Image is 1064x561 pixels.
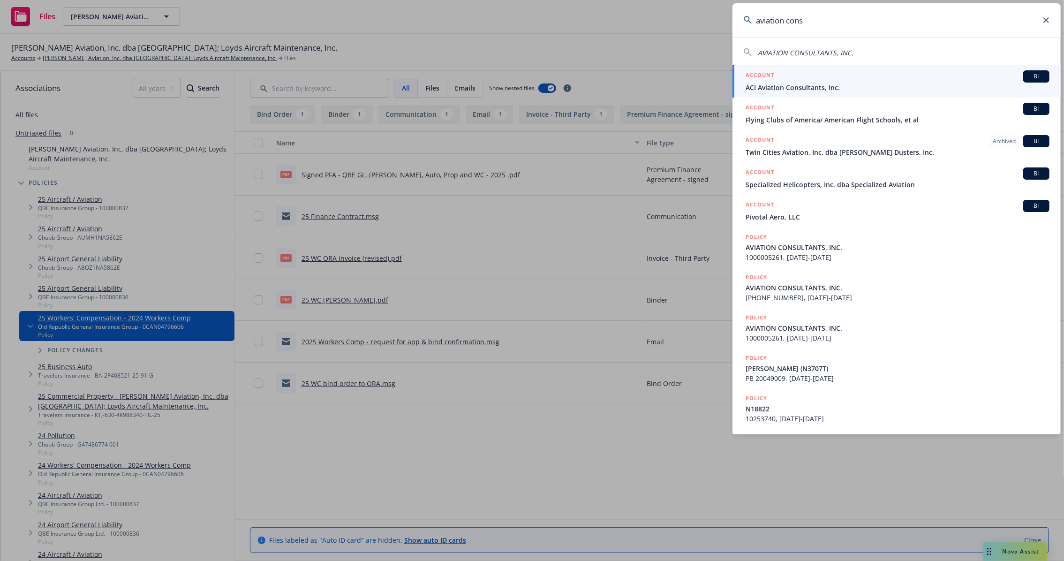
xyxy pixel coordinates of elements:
[746,103,774,114] h5: ACCOUNT
[1027,72,1046,81] span: BI
[746,243,1049,252] span: AVIATION CONSULTANTS, INC.
[732,162,1061,195] a: ACCOUNTBISpecialized Helicopters, Inc. dba Specialized Aviation
[746,167,774,179] h5: ACCOUNT
[746,70,774,82] h5: ACCOUNT
[746,373,1049,383] span: PB 20049009, [DATE]-[DATE]
[746,180,1049,190] span: Specialized Helicopters, Inc. dba Specialized Aviation
[732,3,1061,37] input: Search...
[1027,169,1046,178] span: BI
[1027,202,1046,210] span: BI
[732,195,1061,227] a: ACCOUNTBIPivotal Aero, LLC
[732,65,1061,98] a: ACCOUNTBIACI Aviation Consultants, Inc.
[746,353,767,363] h5: POLICY
[1027,105,1046,113] span: BI
[746,83,1049,92] span: ACI Aviation Consultants, Inc.
[732,227,1061,267] a: POLICYAVIATION CONSULTANTS, INC.1000005261, [DATE]-[DATE]
[746,115,1049,125] span: Flying Clubs of America/ American Flight Schools, et al
[746,252,1049,262] span: 1000005261, [DATE]-[DATE]
[746,364,1049,373] span: [PERSON_NAME] (N3707T)
[746,404,1049,414] span: N18822
[746,333,1049,343] span: 1000005261, [DATE]-[DATE]
[746,293,1049,303] span: [PHONE_NUMBER], [DATE]-[DATE]
[732,267,1061,308] a: POLICYAVIATION CONSULTANTS, INC.[PHONE_NUMBER], [DATE]-[DATE]
[746,323,1049,333] span: AVIATION CONSULTANTS, INC.
[732,130,1061,162] a: ACCOUNTArchivedBITwin Cities Aviation, Inc. dba [PERSON_NAME] Dusters, Inc.
[746,135,774,146] h5: ACCOUNT
[746,147,1049,157] span: Twin Cities Aviation, Inc. dba [PERSON_NAME] Dusters, Inc.
[732,98,1061,130] a: ACCOUNTBIFlying Clubs of America/ American Flight Schools, et al
[732,388,1061,429] a: POLICYN1882210253740, [DATE]-[DATE]
[746,394,767,403] h5: POLICY
[746,414,1049,424] span: 10253740, [DATE]-[DATE]
[993,137,1016,145] span: Archived
[1027,137,1046,145] span: BI
[746,212,1049,222] span: Pivotal Aero, LLC
[746,232,767,242] h5: POLICY
[746,200,774,211] h5: ACCOUNT
[746,313,767,322] h5: POLICY
[758,48,853,57] span: AVIATION CONSULTANTS, INC.
[732,348,1061,388] a: POLICY[PERSON_NAME] (N3707T)PB 20049009, [DATE]-[DATE]
[746,283,1049,293] span: AVIATION CONSULTANTS, INC.
[746,273,767,282] h5: POLICY
[732,308,1061,348] a: POLICYAVIATION CONSULTANTS, INC.1000005261, [DATE]-[DATE]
